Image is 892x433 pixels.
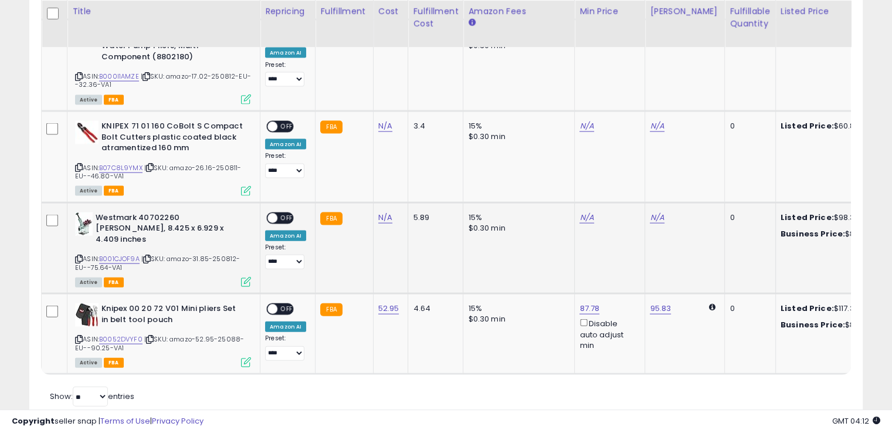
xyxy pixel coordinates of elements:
a: N/A [650,212,664,224]
span: FBA [104,278,124,287]
strong: Copyright [12,415,55,427]
span: All listings currently available for purchase on Amazon [75,278,102,287]
div: ASIN: [75,303,251,366]
span: | SKU: amazo-26.16-250811-EU--46.80-VA1 [75,163,241,181]
b: Westmark 40702260 [PERSON_NAME], 8.425 x 6.929 x 4.409 inches [96,212,238,248]
b: Listed Price: [781,120,834,131]
small: FBA [320,303,342,316]
div: 3.4 [413,121,454,131]
a: N/A [378,120,392,132]
div: ASIN: [75,121,251,195]
div: 15% [468,121,565,131]
span: OFF [277,305,296,314]
img: 51jYvVREqML._SL40_.jpg [75,303,99,327]
div: 15% [468,212,565,223]
b: KNIPEX - 88 02 180 Tools - Alligator Water Pump Pliers, Multi-Component (8802180) [101,29,244,65]
a: 87.78 [579,303,599,314]
div: Amazon Fees [468,6,569,18]
b: Business Price: [781,228,845,239]
div: 0 [730,212,766,223]
a: N/A [579,212,593,224]
i: Calculated using Dynamic Max Price. [709,303,715,311]
span: | SKU: amazo-31.85-250812-EU--75.64-VA1 [75,254,240,272]
a: Privacy Policy [152,415,204,427]
small: Amazon Fees. [468,18,475,29]
b: Listed Price: [781,212,834,223]
div: Listed Price [781,6,882,18]
span: | SKU: amazo-17.02-250812-EU--32.36-VA1 [75,72,251,89]
div: ASIN: [75,29,251,103]
div: 15% [468,303,565,314]
div: 0 [730,303,766,314]
b: Business Price: [781,319,845,330]
div: Amazon AI [265,139,306,150]
div: Amazon AI [265,231,306,241]
span: FBA [104,358,124,368]
span: Show: entries [50,391,134,402]
div: Fulfillment Cost [413,6,458,31]
a: B0052DVYF0 [99,334,143,344]
div: ASIN: [75,212,251,286]
div: seller snap | | [12,416,204,427]
div: $60.84 [781,121,878,131]
div: $0.30 min [468,131,565,142]
img: 41xg3HZlOrL._SL40_.jpg [75,121,99,144]
div: $0.30 min [468,223,565,234]
span: | SKU: amazo-52.95-25088-EU--90.25-VA1 [75,334,244,352]
span: OFF [277,213,296,223]
a: B000I1AMZE [99,72,139,82]
div: Preset: [265,61,306,87]
div: Preset: [265,243,306,270]
span: FBA [104,95,124,105]
div: Fulfillable Quantity [730,6,770,31]
a: B001CJOF9A [99,254,140,264]
div: Amazon AI [265,48,306,58]
b: Listed Price: [781,303,834,314]
div: Amazon AI [265,322,306,332]
div: $117.33 [781,303,878,314]
span: OFF [277,122,296,132]
small: FBA [320,212,342,225]
div: 0 [730,121,766,131]
div: $0.30 min [468,314,565,324]
div: Preset: [265,152,306,178]
a: N/A [579,120,593,132]
div: [PERSON_NAME] [650,6,720,18]
span: All listings currently available for purchase on Amazon [75,358,102,368]
span: FBA [104,186,124,196]
div: Title [72,6,255,18]
a: Terms of Use [100,415,150,427]
b: Knipex 00 20 72 V01 Mini pliers Set in belt tool pouch [101,303,244,328]
div: $81.21 [781,320,878,330]
small: FBA [320,121,342,134]
span: All listings currently available for purchase on Amazon [75,186,102,196]
a: 52.95 [378,303,399,314]
a: 95.83 [650,303,671,314]
img: 41bz+3YndxL._SL40_.jpg [75,212,93,236]
div: Disable auto adjust min [579,317,636,351]
div: $98.33 [781,212,878,223]
a: B07C8L9YMX [99,163,143,173]
span: All listings currently available for purchase on Amazon [75,95,102,105]
div: Fulfillment [320,6,368,18]
a: N/A [650,120,664,132]
div: 5.89 [413,212,454,223]
b: KNIPEX 71 01 160 CoBolt S Compact Bolt Cutters plastic coated black atramentized 160 mm [101,121,244,157]
div: Cost [378,6,403,18]
span: 2025-08-13 04:12 GMT [832,415,880,427]
div: Repricing [265,6,310,18]
div: Preset: [265,334,306,361]
div: $80.18 [781,229,878,239]
div: Min Price [579,6,640,18]
a: N/A [378,212,392,224]
div: 4.64 [413,303,454,314]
